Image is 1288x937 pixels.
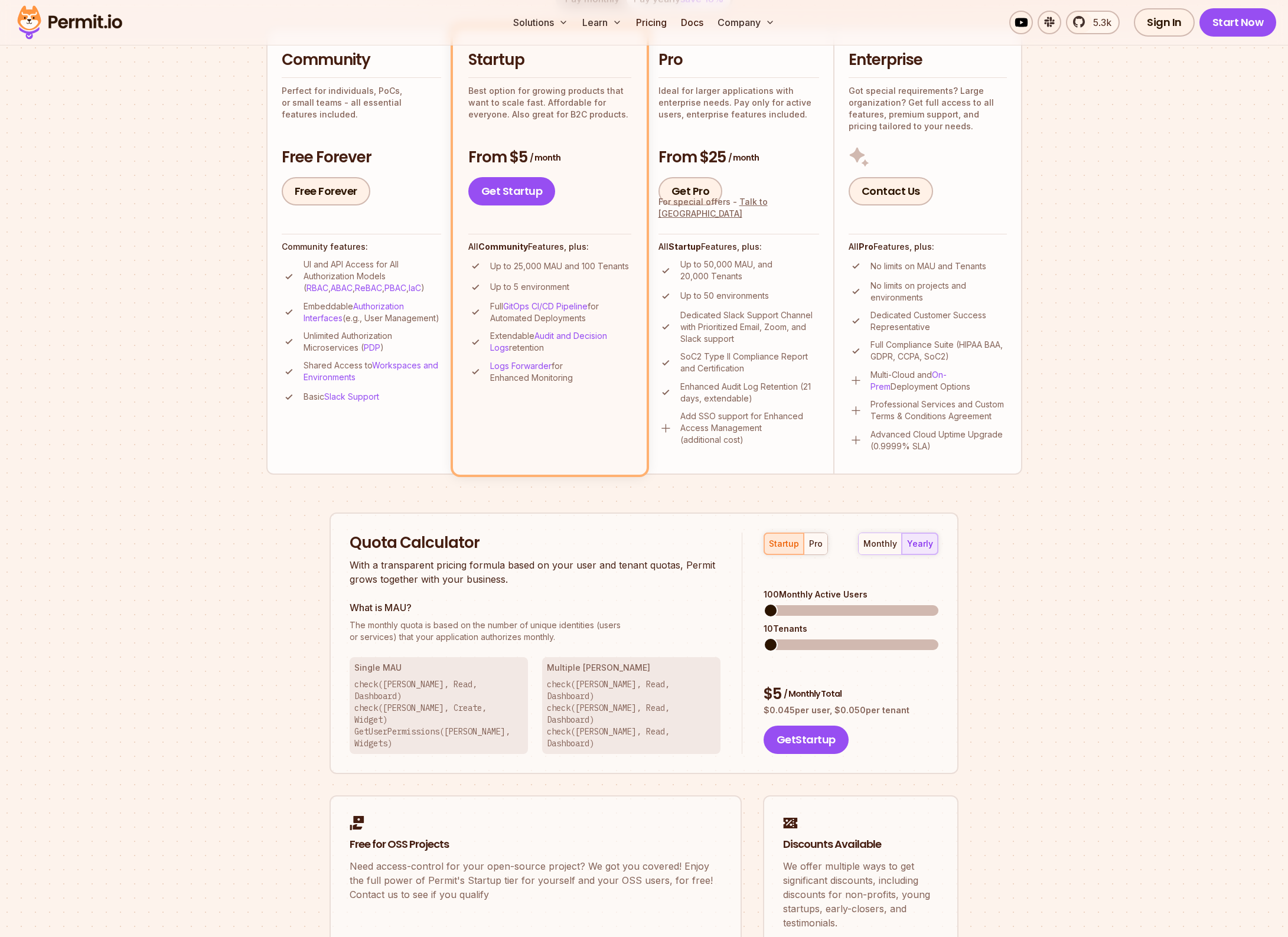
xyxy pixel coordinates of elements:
[870,399,1007,422] p: Professional Services and Custom Terms & Conditions Agreement
[468,177,556,205] a: Get Startup
[1134,8,1195,37] a: Sign In
[282,85,441,120] p: Perfect for individuals, PoCs, or small teams - all essential features included.
[478,241,528,252] strong: Community
[870,370,947,391] a: On-Prem
[676,11,708,34] a: Docs
[764,704,938,716] p: $ 0.045 per user, $ 0.050 per tenant
[350,558,720,586] p: With a transparent pricing formula based on your user and tenant quotas, Permit grows together wi...
[468,241,631,253] h4: All Features, plus:
[530,152,560,164] span: / month
[784,688,842,700] span: / Monthly Total
[1199,8,1277,37] a: Start Now
[350,837,722,852] h2: Free for OSS Projects
[304,259,441,294] p: UI and API Access for All Authorization Models ( , , , , )
[490,360,631,384] p: for Enhanced Monitoring
[304,301,441,324] p: Embeddable (e.g., User Management)
[870,429,1007,452] p: Advanced Cloud Uptime Upgrade (0.9999% SLA)
[863,538,897,550] div: monthly
[783,837,938,852] h2: Discounts Available
[680,290,769,302] p: Up to 50 environments
[490,301,631,324] p: Full for Automated Deployments
[409,283,421,293] a: IaC
[680,351,819,374] p: SoC2 Type II Compliance Report and Certification
[490,281,569,293] p: Up to 5 environment
[680,381,819,404] p: Enhanced Audit Log Retention (21 days, extendable)
[849,241,1007,253] h4: All Features, plus:
[728,152,759,164] span: / month
[355,283,382,293] a: ReBAC
[468,50,631,71] h2: Startup
[364,342,380,352] a: PDP
[870,339,1007,363] p: Full Compliance Suite (HIPAA BAA, GDPR, CCPA, SoC2)
[468,147,631,168] h3: From $5
[306,283,328,293] a: RBAC
[849,177,933,205] a: Contact Us
[870,369,1007,393] p: Multi-Cloud and Deployment Options
[547,662,716,674] h3: Multiple [PERSON_NAME]
[809,538,823,550] div: pro
[859,241,873,252] strong: Pro
[490,361,552,371] a: Logs Forwarder
[680,309,819,345] p: Dedicated Slack Support Channel with Prioritized Email, Zoom, and Slack support
[350,619,720,643] p: or services) that your application authorizes monthly.
[304,330,441,354] p: Unlimited Authorization Microservices ( )
[490,260,629,272] p: Up to 25,000 MAU and 100 Tenants
[669,241,701,252] strong: Startup
[468,85,631,120] p: Best option for growing products that want to scale fast. Affordable for everyone. Also great for...
[350,619,720,631] span: The monthly quota is based on the number of unique identities (users
[331,283,353,293] a: ABAC
[547,678,716,749] p: check([PERSON_NAME], Read, Dashboard) check([PERSON_NAME], Read, Dashboard) check([PERSON_NAME], ...
[870,280,1007,303] p: No limits on projects and environments
[849,85,1007,132] p: Got special requirements? Large organization? Get full access to all features, premium support, a...
[783,859,938,930] p: We offer multiple ways to get significant discounts, including discounts for non-profits, young s...
[350,533,720,554] h2: Quota Calculator
[658,147,819,168] h3: From $25
[849,50,1007,71] h2: Enterprise
[658,177,723,205] a: Get Pro
[1066,11,1120,34] a: 5.3k
[350,600,720,615] h3: What is MAU?
[384,283,406,293] a: PBAC
[658,85,819,120] p: Ideal for larger applications with enterprise needs. Pay only for active users, enterprise featur...
[304,301,404,323] a: Authorization Interfaces
[764,589,938,600] div: 100 Monthly Active Users
[764,623,938,635] div: 10 Tenants
[350,859,722,902] p: Need access-control for your open-source project? We got you covered! Enjoy the full power of Per...
[713,11,780,34] button: Company
[658,50,819,71] h2: Pro
[304,360,441,383] p: Shared Access to
[870,260,986,272] p: No limits on MAU and Tenants
[680,259,819,282] p: Up to 50,000 MAU, and 20,000 Tenants
[631,11,671,34] a: Pricing
[764,684,938,705] div: $ 5
[680,410,819,446] p: Add SSO support for Enhanced Access Management (additional cost)
[304,391,379,403] p: Basic
[282,50,441,71] h2: Community
[12,2,128,43] img: Permit logo
[324,391,379,401] a: Slack Support
[282,241,441,253] h4: Community features:
[658,196,819,220] div: For special offers -
[490,330,631,354] p: Extendable retention
[354,678,523,749] p: check([PERSON_NAME], Read, Dashboard) check([PERSON_NAME], Create, Widget) GetUserPermissions([PE...
[490,331,607,352] a: Audit and Decision Logs
[508,11,573,34] button: Solutions
[658,241,819,253] h4: All Features, plus:
[578,11,627,34] button: Learn
[282,147,441,168] h3: Free Forever
[503,301,588,311] a: GitOps CI/CD Pipeline
[870,309,1007,333] p: Dedicated Customer Success Representative
[354,662,523,674] h3: Single MAU
[1086,15,1111,30] span: 5.3k
[282,177,370,205] a: Free Forever
[764,726,849,754] button: GetStartup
